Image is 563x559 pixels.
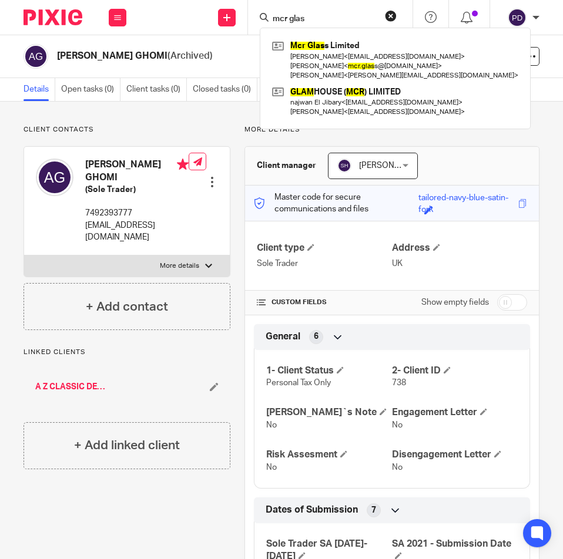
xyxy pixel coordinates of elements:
[508,8,527,27] img: svg%3E
[24,78,55,101] a: Details
[266,504,358,516] span: Dates of Submission
[86,298,168,316] h4: + Add contact
[359,161,424,170] span: [PERSON_NAME]
[257,242,392,254] h4: Client type
[392,406,518,419] h4: Engagement Letter
[74,436,180,454] h4: + Add linked client
[266,463,277,472] span: No
[392,242,527,254] h4: Address
[421,297,489,308] label: Show empty fields
[371,504,376,516] span: 7
[392,449,518,461] h4: Disengagement Letter
[85,159,189,184] h4: [PERSON_NAME] GHOMI
[36,159,73,196] img: svg%3E
[266,365,392,377] h4: 1- Client Status
[266,421,277,429] span: No
[418,192,515,206] div: tailored-navy-blue-satin-fork
[85,207,189,219] p: 7492393777
[272,14,377,25] input: Search
[385,10,397,22] button: Clear
[392,258,527,270] p: UK
[193,78,257,101] a: Closed tasks (0)
[177,159,189,170] i: Primary
[266,331,300,343] span: General
[85,220,189,244] p: [EMAIL_ADDRESS][DOMAIN_NAME]
[392,463,403,472] span: No
[392,421,403,429] span: No
[24,9,82,25] img: Pixie
[392,379,406,387] span: 738
[337,159,351,173] img: svg%3E
[24,348,230,357] p: Linked clients
[85,184,189,196] h5: (Sole Trader)
[24,44,48,69] img: svg%3E
[266,449,392,461] h4: Risk Assesment
[244,125,539,134] p: More details
[167,51,213,60] span: (Archived)
[57,50,315,62] h2: [PERSON_NAME] GHOMI
[392,365,518,377] h4: 2- Client ID
[126,78,187,101] a: Client tasks (0)
[257,258,392,270] p: Sole Trader
[257,298,392,307] h4: CUSTOM FIELDS
[266,406,392,419] h4: [PERSON_NAME]`s Note
[35,381,109,393] a: A Z CLASSIC DECORATIONS LTD
[61,78,120,101] a: Open tasks (0)
[257,160,316,171] h3: Client manager
[160,261,199,271] p: More details
[24,125,230,134] p: Client contacts
[266,379,331,387] span: Personal Tax Only
[314,331,319,342] span: 6
[254,191,419,215] p: Master code for secure communications and files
